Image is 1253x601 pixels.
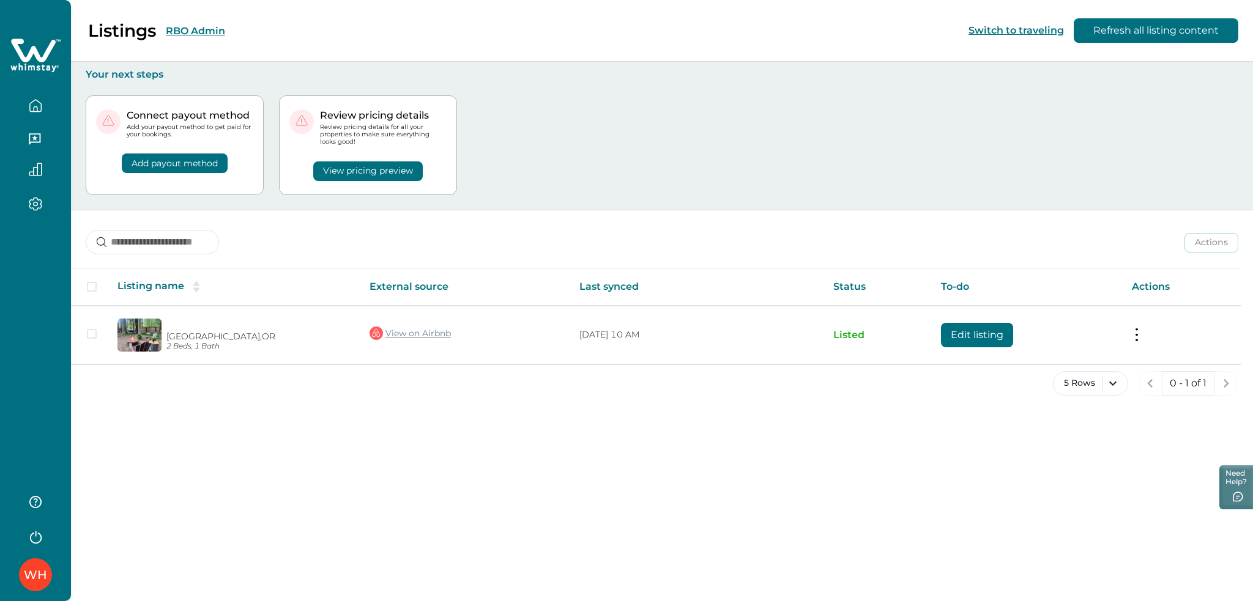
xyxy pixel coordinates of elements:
[1053,371,1128,396] button: 5 Rows
[166,331,350,342] p: [GEOGRAPHIC_DATA], OR
[88,20,156,41] p: Listings
[1138,371,1162,396] button: previous page
[1214,371,1238,396] button: next page
[184,281,209,293] button: sorting
[370,325,451,341] a: View on Airbnb
[824,268,931,306] th: Status
[1122,268,1241,306] th: Actions
[320,124,447,146] p: Review pricing details for all your properties to make sure everything looks good!
[360,268,570,306] th: External source
[127,109,253,122] p: Connect payout method
[931,268,1121,306] th: To-do
[1162,371,1214,396] button: 0 - 1 of 1
[127,124,253,138] p: Add your payout method to get paid for your bookings.
[313,161,423,181] button: View pricing preview
[941,323,1013,347] button: Edit listing
[320,109,447,122] p: Review pricing details
[833,329,921,341] p: Listed
[122,153,228,173] button: Add payout method
[570,268,824,306] th: Last synced
[86,68,1238,81] p: Your next steps
[108,268,360,306] th: Listing name
[24,560,47,589] div: Whimstay Host
[117,319,162,352] img: propertyImage_
[579,329,814,341] p: [DATE] 10 AM
[969,24,1064,36] button: Switch to traveling
[166,25,225,37] button: RBO Admin
[1170,377,1207,389] p: 0 - 1 of 1
[166,342,350,351] p: 2 Beds, 1 Bath
[1074,18,1238,43] button: Refresh all listing content
[1184,233,1238,253] button: Actions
